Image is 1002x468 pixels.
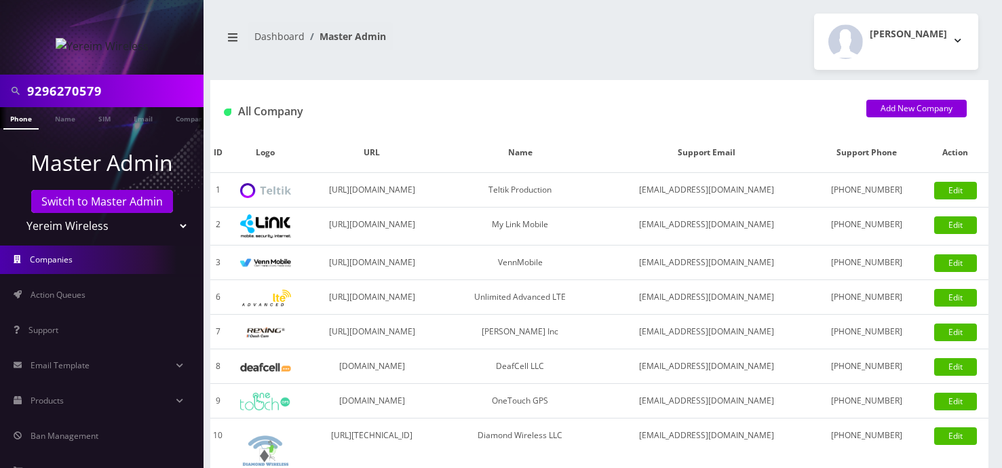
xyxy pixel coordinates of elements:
[601,349,811,384] td: [EMAIL_ADDRESS][DOMAIN_NAME]
[934,324,977,341] a: Edit
[601,315,811,349] td: [EMAIL_ADDRESS][DOMAIN_NAME]
[439,208,601,246] td: My Link Mobile
[934,289,977,307] a: Edit
[31,359,90,371] span: Email Template
[439,246,601,280] td: VennMobile
[240,363,291,372] img: DeafCell LLC
[439,349,601,384] td: DeafCell LLC
[811,349,922,384] td: [PHONE_NUMBER]
[305,349,439,384] td: [DOMAIN_NAME]
[210,208,226,246] td: 2
[934,182,977,199] a: Edit
[305,133,439,173] th: URL
[210,315,226,349] td: 7
[210,280,226,315] td: 6
[814,14,978,70] button: [PERSON_NAME]
[210,384,226,418] td: 9
[305,173,439,208] td: [URL][DOMAIN_NAME]
[3,107,39,130] a: Phone
[439,384,601,418] td: OneTouch GPS
[870,28,947,40] h2: [PERSON_NAME]
[240,258,291,268] img: VennMobile
[811,208,922,246] td: [PHONE_NUMBER]
[811,246,922,280] td: [PHONE_NUMBER]
[305,280,439,315] td: [URL][DOMAIN_NAME]
[30,254,73,265] span: Companies
[601,173,811,208] td: [EMAIL_ADDRESS][DOMAIN_NAME]
[210,173,226,208] td: 1
[305,384,439,418] td: [DOMAIN_NAME]
[31,430,98,442] span: Ban Management
[240,326,291,339] img: Rexing Inc
[811,173,922,208] td: [PHONE_NUMBER]
[240,290,291,307] img: Unlimited Advanced LTE
[31,395,64,406] span: Products
[811,315,922,349] td: [PHONE_NUMBER]
[305,208,439,246] td: [URL][DOMAIN_NAME]
[224,105,846,118] h1: All Company
[601,280,811,315] td: [EMAIL_ADDRESS][DOMAIN_NAME]
[210,246,226,280] td: 3
[127,107,159,128] a: Email
[811,384,922,418] td: [PHONE_NUMBER]
[601,208,811,246] td: [EMAIL_ADDRESS][DOMAIN_NAME]
[439,280,601,315] td: Unlimited Advanced LTE
[240,393,291,410] img: OneTouch GPS
[240,183,291,199] img: Teltik Production
[934,358,977,376] a: Edit
[56,38,149,54] img: Yereim Wireless
[31,190,173,213] a: Switch to Master Admin
[922,133,988,173] th: Action
[48,107,82,128] a: Name
[601,384,811,418] td: [EMAIL_ADDRESS][DOMAIN_NAME]
[224,109,231,116] img: All Company
[439,133,601,173] th: Name
[31,289,85,300] span: Action Queues
[811,133,922,173] th: Support Phone
[934,427,977,445] a: Edit
[210,133,226,173] th: ID
[811,280,922,315] td: [PHONE_NUMBER]
[240,214,291,238] img: My Link Mobile
[305,315,439,349] td: [URL][DOMAIN_NAME]
[601,246,811,280] td: [EMAIL_ADDRESS][DOMAIN_NAME]
[934,393,977,410] a: Edit
[92,107,117,128] a: SIM
[866,100,967,117] a: Add New Company
[220,22,590,61] nav: breadcrumb
[439,173,601,208] td: Teltik Production
[601,133,811,173] th: Support Email
[210,349,226,384] td: 8
[934,254,977,272] a: Edit
[439,315,601,349] td: [PERSON_NAME] Inc
[27,78,200,104] input: Search in Company
[169,107,214,128] a: Company
[305,29,386,43] li: Master Admin
[305,246,439,280] td: [URL][DOMAIN_NAME]
[28,324,58,336] span: Support
[934,216,977,234] a: Edit
[226,133,305,173] th: Logo
[254,30,305,43] a: Dashboard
